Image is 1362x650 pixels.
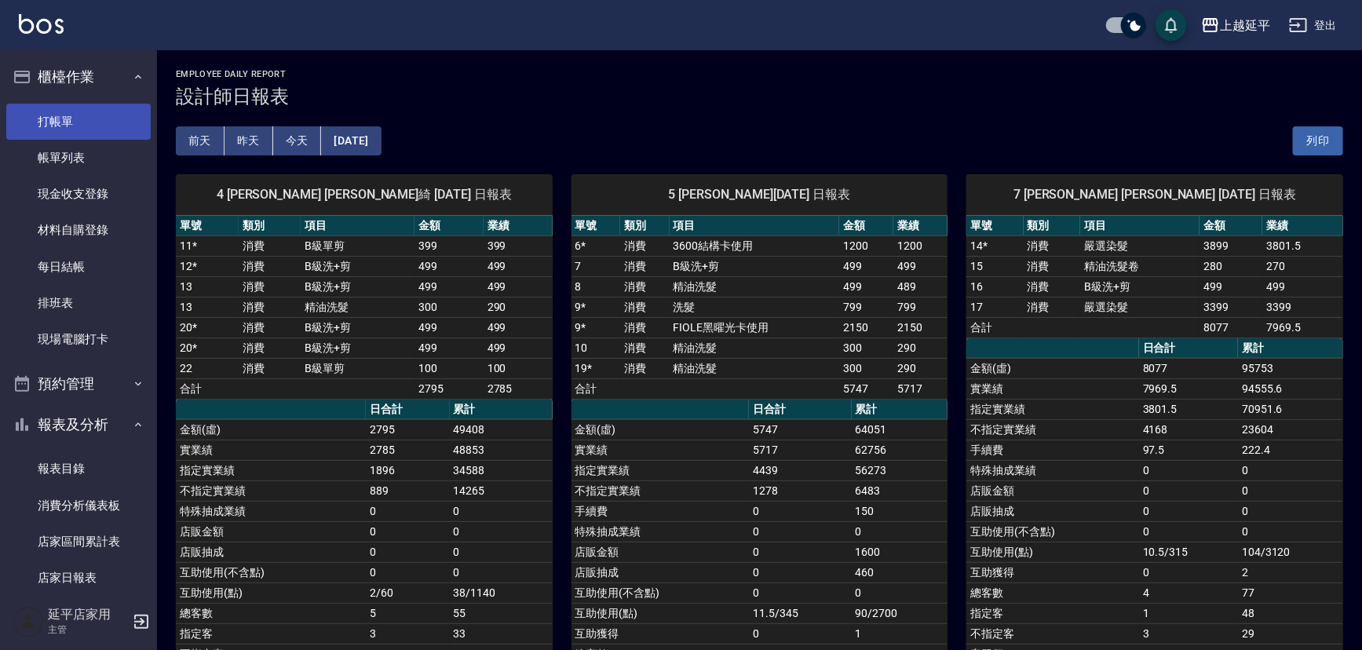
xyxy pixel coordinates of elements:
td: 消費 [1024,276,1080,297]
td: 消費 [239,338,301,358]
td: 店販金額 [571,542,750,562]
button: save [1156,9,1187,41]
button: 報表及分析 [6,404,151,445]
td: 0 [749,562,851,582]
td: 互助獲得 [966,562,1139,582]
a: 10 [575,341,588,354]
td: 0 [366,501,450,521]
td: 互助使用(點) [571,603,750,623]
td: 1 [1139,603,1238,623]
td: 7969.5 [1139,378,1238,399]
td: 889 [366,480,450,501]
td: 499 [484,276,553,297]
th: 金額 [839,216,893,236]
td: 指定客 [176,623,366,644]
td: 消費 [239,276,301,297]
a: 13 [180,301,192,313]
a: 店家日報表 [6,560,151,596]
td: 33 [450,623,553,644]
button: 前天 [176,126,225,155]
td: 499 [484,317,553,338]
td: 270 [1262,256,1343,276]
td: 5 [366,603,450,623]
td: 222.4 [1238,440,1343,460]
td: 3801.5 [1139,399,1238,419]
a: 每日結帳 [6,249,151,285]
th: 累計 [852,400,948,420]
td: 62756 [852,440,948,460]
table: a dense table [571,216,948,400]
th: 項目 [670,216,840,236]
td: 3600結構卡使用 [670,236,840,256]
span: 4 [PERSON_NAME] [PERSON_NAME]綺 [DATE] 日報表 [195,187,534,203]
td: 互助使用(不含點) [571,582,750,603]
td: 互助使用(點) [176,582,366,603]
a: 消費分析儀表板 [6,487,151,524]
td: 23604 [1238,419,1343,440]
td: 2 [1238,562,1343,582]
td: 0 [450,542,553,562]
td: 店販抽成 [176,542,366,562]
button: [DATE] [321,126,381,155]
td: B級單剪 [301,358,414,378]
td: 金額(虛) [176,419,366,440]
td: 消費 [620,236,670,256]
td: 0 [749,582,851,603]
td: 1896 [366,460,450,480]
td: 90/2700 [852,603,948,623]
td: 精油洗髮卷 [1080,256,1200,276]
td: 38/1140 [450,582,553,603]
td: 0 [749,623,851,644]
a: 22 [180,362,192,374]
td: 合計 [176,378,239,399]
td: 合計 [571,378,621,399]
th: 項目 [301,216,414,236]
td: 94555.6 [1238,378,1343,399]
td: 49408 [450,419,553,440]
a: 8 [575,280,582,293]
td: 5747 [749,419,851,440]
td: 499 [893,256,948,276]
td: FIOLE黑曜光卡使用 [670,317,840,338]
td: 0 [1139,480,1238,501]
td: 精油洗髮 [670,358,840,378]
td: 290 [893,358,948,378]
h2: Employee Daily Report [176,69,1343,79]
td: 消費 [1024,236,1080,256]
td: 5717 [893,378,948,399]
td: 互助使用(不含點) [176,562,366,582]
a: 現場電腦打卡 [6,321,151,357]
th: 類別 [1024,216,1080,236]
th: 類別 [620,216,670,236]
a: 13 [180,280,192,293]
td: 460 [852,562,948,582]
td: 0 [749,542,851,562]
td: 消費 [1024,297,1080,317]
td: 0 [1238,501,1343,521]
a: 報表目錄 [6,451,151,487]
th: 業績 [484,216,553,236]
td: 2785 [366,440,450,460]
td: 104/3120 [1238,542,1343,562]
td: 嚴選染髮 [1080,236,1200,256]
td: 金額(虛) [571,419,750,440]
th: 單號 [176,216,239,236]
td: 48 [1238,603,1343,623]
td: 1600 [852,542,948,562]
td: 4 [1139,582,1238,603]
td: 消費 [620,297,670,317]
table: a dense table [176,216,553,400]
td: 3399 [1200,297,1262,317]
td: 0 [1139,501,1238,521]
td: 0 [749,521,851,542]
td: 0 [1238,521,1343,542]
td: 499 [414,276,484,297]
td: 55 [450,603,553,623]
td: 499 [414,256,484,276]
td: 互助獲得 [571,623,750,644]
td: 2150 [893,317,948,338]
td: 特殊抽成業績 [966,460,1139,480]
th: 金額 [414,216,484,236]
td: 互助使用(點) [966,542,1139,562]
p: 主管 [48,623,128,637]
